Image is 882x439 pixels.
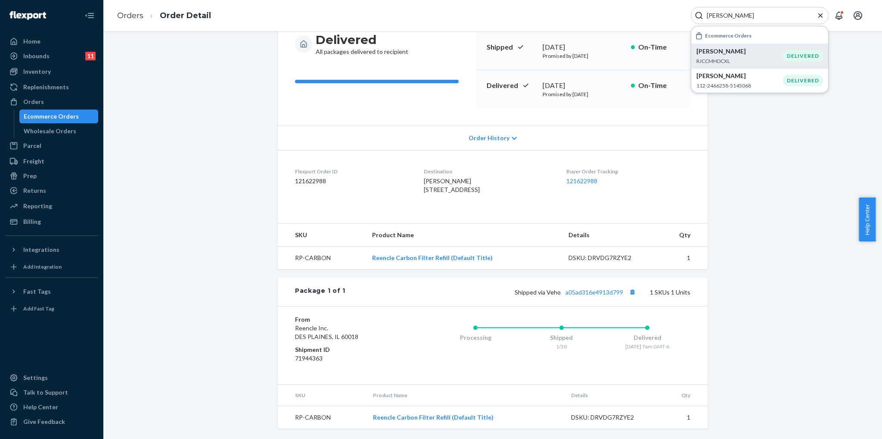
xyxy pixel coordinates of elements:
ol: breadcrumbs [110,3,218,28]
input: Search Input [703,11,809,20]
a: Add Integration [5,260,98,274]
div: Give Feedback [23,417,65,426]
a: Orders [5,95,98,109]
dd: 71944363 [295,354,398,363]
a: Parcel [5,139,98,153]
div: Returns [23,186,46,195]
td: 1 [656,247,708,270]
div: Shipped [519,333,605,342]
div: Inbounds [23,52,50,60]
a: Reencle Carbon Filter Refill (Default Title) [372,254,493,261]
p: Delivered [487,81,536,91]
th: Qty [658,385,708,406]
div: Home [23,37,40,46]
a: Wholesale Orders [19,124,99,138]
a: Home [5,34,98,48]
svg: Search Icon [695,11,703,20]
th: Details [562,224,656,247]
p: RJCCMHDCXL [696,57,783,65]
p: On-Time [638,81,680,91]
div: Integrations [23,245,59,254]
p: [PERSON_NAME] [696,47,783,56]
div: [DATE] [543,42,624,52]
a: Talk to Support [5,386,98,399]
div: Ecommerce Orders [24,112,79,121]
div: 11 [85,52,96,60]
div: Talk to Support [23,388,68,397]
a: Freight [5,154,98,168]
a: a05ad316e4913d799 [565,288,623,296]
span: Shipped via Veho [515,288,638,296]
p: Promised by [DATE] [543,52,624,60]
button: Integrations [5,243,98,257]
button: Close Navigation [81,7,98,24]
button: Give Feedback [5,415,98,429]
a: Reporting [5,199,98,213]
a: Order Detail [160,11,211,20]
div: DSKU: DRVDG7RZYE2 [571,413,652,422]
p: Promised by [DATE] [543,91,624,98]
div: DSKU: DRVDG7RZYE2 [568,254,649,262]
div: Wholesale Orders [24,127,76,135]
a: Help Center [5,400,98,414]
p: On-Time [638,42,680,52]
th: SKU [278,385,366,406]
td: RP-CARBON [278,406,366,429]
h6: Ecommerce Orders [705,33,752,38]
span: Order History [469,134,509,142]
a: Replenishments [5,80,98,94]
a: Prep [5,169,98,183]
div: Fast Tags [23,287,51,296]
div: Prep [23,172,37,180]
div: 1/20 [519,343,605,350]
button: Fast Tags [5,285,98,298]
div: DELIVERED [783,50,823,62]
div: All packages delivered to recipient [316,32,408,56]
div: 1 SKUs 1 Units [345,286,690,298]
a: Ecommerce Orders [19,110,99,123]
div: Delivered [604,333,690,342]
div: Add Fast Tag [23,305,54,312]
div: [DATE] 7am GMT-6 [604,343,690,350]
td: RP-CARBON [278,247,365,270]
button: Copy tracking number [627,286,638,298]
div: Orders [23,97,44,106]
a: Billing [5,215,98,229]
a: Inventory [5,65,98,78]
div: Reporting [23,202,52,210]
div: Settings [23,373,48,382]
th: Details [564,385,659,406]
td: 1 [658,406,708,429]
div: Freight [23,157,44,166]
a: Reencle Carbon Filter Refill (Default Title) [373,414,494,421]
a: 121622988 [566,177,597,185]
th: Product Name [365,224,562,247]
div: [DATE] [543,81,624,91]
div: Billing [23,217,41,226]
th: SKU [278,224,365,247]
div: DELIVERED [783,75,823,86]
dt: Destination [424,168,552,175]
span: [PERSON_NAME] [STREET_ADDRESS] [424,177,480,193]
button: Open account menu [849,7,866,24]
a: Orders [117,11,143,20]
div: Package 1 of 1 [295,286,345,298]
th: Product Name [366,385,564,406]
a: Add Fast Tag [5,302,98,316]
dt: Shipment ID [295,345,398,354]
span: Reencle Inc. DES PLAINES, IL 60018 [295,324,358,340]
button: Help Center [859,198,876,241]
a: Returns [5,184,98,198]
button: Open notifications [830,7,848,24]
div: Processing [432,333,519,342]
a: Settings [5,371,98,385]
p: [PERSON_NAME] [696,72,783,80]
th: Qty [656,224,708,247]
a: Inbounds11 [5,49,98,63]
dt: From [295,315,398,324]
p: Shipped [487,42,536,52]
dt: Buyer Order Tracking [566,168,690,175]
div: Help Center [23,403,58,411]
div: Replenishments [23,83,69,91]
